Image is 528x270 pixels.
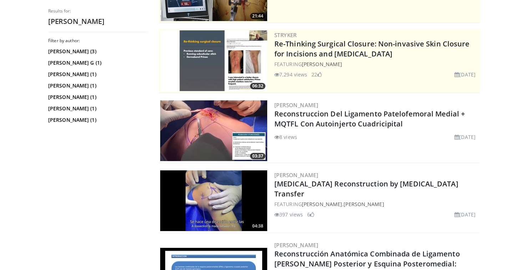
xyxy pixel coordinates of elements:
[274,133,297,141] li: 8 views
[160,100,267,161] a: 03:37
[48,94,146,101] a: [PERSON_NAME] (1)
[344,201,384,207] a: [PERSON_NAME]
[274,71,307,78] li: 7,294 views
[48,116,146,124] a: [PERSON_NAME] (1)
[48,8,148,14] p: Results for:
[274,39,470,59] a: Re-Thinking Surgical Closure: Non-invasive Skin Closure for Incisions and [MEDICAL_DATA]
[455,211,476,218] li: [DATE]
[160,30,267,91] img: f1f532c3-0ef6-42d5-913a-00ff2bbdb663.300x170_q85_crop-smart_upscale.jpg
[250,223,265,229] span: 04:38
[307,211,314,218] li: 6
[274,60,478,68] div: FEATURING
[160,30,267,91] a: 06:32
[160,170,267,231] a: 04:38
[48,17,148,26] h2: [PERSON_NAME]
[274,179,458,199] a: [MEDICAL_DATA] Reconstruction by [MEDICAL_DATA] Transfer
[48,82,146,89] a: [PERSON_NAME] (1)
[302,201,342,207] a: [PERSON_NAME]
[250,13,265,19] span: 21:44
[455,71,476,78] li: [DATE]
[48,38,148,44] h3: Filter by author:
[274,109,465,129] a: Reconstruccion Del Ligamento Patelofemoral Medial + MQTFL Con Autoinjerto Cuadricipital
[48,71,146,78] a: [PERSON_NAME] (1)
[250,153,265,159] span: 03:37
[274,171,318,179] a: [PERSON_NAME]
[250,83,265,89] span: 06:32
[274,31,297,39] a: Stryker
[274,200,478,208] div: FEATURING ,
[274,101,318,109] a: [PERSON_NAME]
[48,59,146,66] a: [PERSON_NAME] G (1)
[274,241,318,249] a: [PERSON_NAME]
[274,211,303,218] li: 397 views
[160,100,267,161] img: 48f6f21f-43ea-44b1-a4e1-5668875d038e.300x170_q85_crop-smart_upscale.jpg
[160,170,267,231] img: 69d9ac2f-7ae4-47d9-af33-4128864d17f7.300x170_q85_crop-smart_upscale.jpg
[302,61,342,67] a: [PERSON_NAME]
[455,133,476,141] li: [DATE]
[48,48,146,55] a: [PERSON_NAME] (3)
[311,71,321,78] li: 22
[48,105,146,112] a: [PERSON_NAME] (1)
